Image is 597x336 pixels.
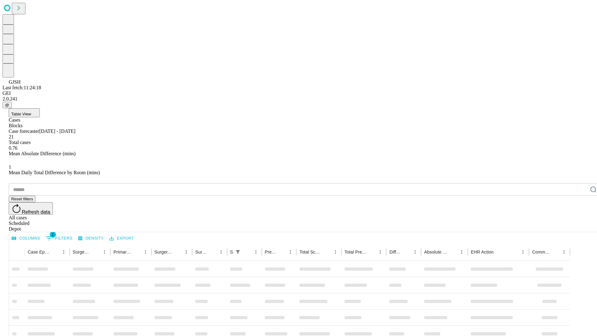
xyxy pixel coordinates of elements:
button: Menu [519,248,527,256]
button: Menu [182,248,191,256]
span: 21 [9,134,14,139]
button: Sort [277,248,286,256]
span: Case forecaster [9,128,39,134]
span: Refresh data [22,209,50,215]
button: Show filters [44,233,74,243]
span: Last fetch: 11:24:18 [2,85,41,90]
button: Reset filters [9,196,35,202]
button: Sort [243,248,252,256]
button: Density [76,234,105,243]
button: Menu [376,248,385,256]
div: Primary Service [113,250,132,254]
button: Menu [59,248,68,256]
button: Table View [9,108,40,117]
button: Menu [560,248,568,256]
span: GJSH [9,79,21,85]
span: Reset filters [11,197,33,201]
div: Absolute Difference [424,250,448,254]
span: @ [5,103,9,107]
span: 1 [9,164,11,170]
button: Menu [286,248,295,256]
span: Mean Absolute Difference (mins) [9,151,76,156]
div: Case Epic Id [28,250,50,254]
button: Menu [100,248,109,256]
button: Sort [208,248,217,256]
button: Menu [141,248,150,256]
button: Sort [402,248,411,256]
span: 0.76 [9,145,17,151]
div: Comments [532,250,550,254]
button: @ [2,102,12,108]
button: Sort [551,248,560,256]
button: Select columns [10,234,42,243]
button: Sort [322,248,331,256]
button: Menu [411,248,419,256]
div: Surgeon Name [73,250,91,254]
button: Menu [217,248,225,256]
button: Sort [51,248,59,256]
span: [DATE] - [DATE] [39,128,75,134]
button: Show filters [234,248,242,256]
div: Surgery Date [195,250,207,254]
div: Difference [389,250,401,254]
button: Sort [367,248,376,256]
div: Scheduled In Room Duration [230,250,233,254]
div: Total Predicted Duration [345,250,367,254]
div: Surgery Name [155,250,173,254]
button: Sort [494,248,503,256]
div: Predicted In Room Duration [265,250,277,254]
div: 2.0.241 [2,96,595,102]
button: Menu [331,248,340,256]
span: Mean Daily Total Difference by Room (mins) [9,170,100,175]
button: Menu [457,248,466,256]
div: 1 active filter [234,248,242,256]
div: GEI [2,91,595,96]
div: EHR Action [471,250,493,254]
span: Total cases [9,140,30,145]
button: Sort [449,248,457,256]
span: 1 [50,231,56,238]
button: Refresh data [9,202,53,215]
button: Sort [91,248,100,256]
button: Sort [173,248,182,256]
button: Menu [252,248,260,256]
span: Table View [11,112,31,116]
button: Sort [132,248,141,256]
div: Total Scheduled Duration [299,250,322,254]
button: Export [108,234,136,243]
